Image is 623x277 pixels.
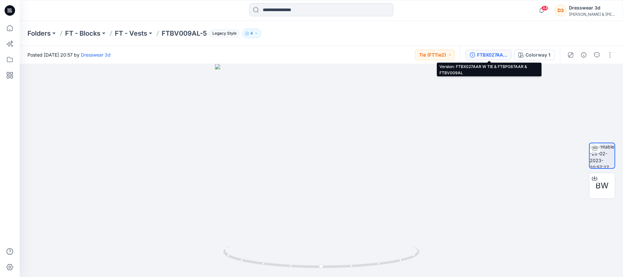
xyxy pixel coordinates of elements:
[578,50,589,60] button: Details
[514,50,555,60] button: Colorway 1
[569,12,615,17] div: [PERSON_NAME] & [PERSON_NAME]
[115,29,147,38] a: FT - Vests
[27,29,51,38] a: Folders
[65,29,100,38] a: FT - Blocks
[242,29,261,38] button: 4
[466,50,511,60] button: FTBX027AAR W TIE & FTBP087AAR & FTBV009AL
[590,143,614,168] img: turntable-28-02-2023-20:57:27
[555,5,566,16] div: D3
[525,51,550,59] div: Colorway 1
[596,180,609,192] span: BW
[569,4,615,12] div: Dresswear 3d
[477,51,507,59] div: FTBX027AAR W TIE & FTBP087AAR & FTBV009AL
[207,29,240,38] button: Legacy Style
[81,52,111,58] a: Dresswear 3d
[541,6,548,11] span: 44
[209,29,240,37] span: Legacy Style
[27,51,111,58] span: Posted [DATE] 20:57 by
[162,29,207,38] p: FTBV009AL-5
[250,30,253,37] p: 4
